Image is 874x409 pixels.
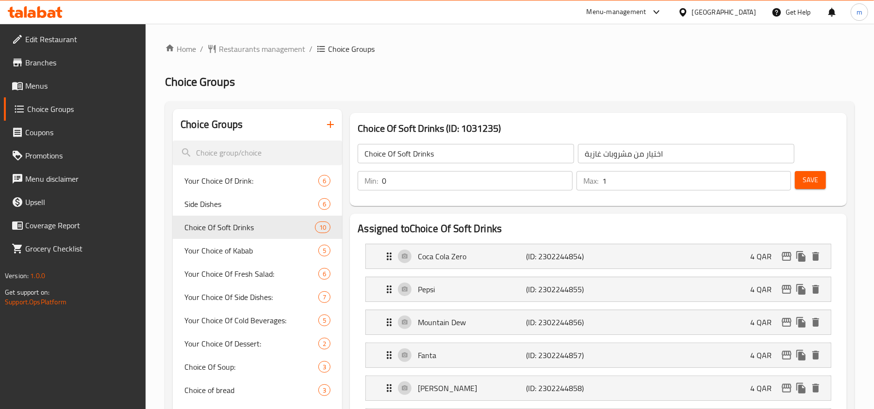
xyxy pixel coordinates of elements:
li: Expand [358,339,839,372]
li: / [200,43,203,55]
span: 6 [319,269,330,279]
div: Your Choice Of Dessert:2 [173,332,342,355]
p: (ID: 2302244855) [527,283,599,295]
div: Choices [318,338,330,349]
span: Get support on: [5,286,49,299]
span: 1.0.0 [30,269,45,282]
span: 5 [319,246,330,255]
div: Choices [318,315,330,326]
p: Max: [583,175,598,187]
p: 4 QAR [750,251,779,262]
span: 10 [315,223,330,232]
p: Min: [364,175,378,187]
li: Expand [358,372,839,405]
a: Grocery Checklist [4,237,146,260]
h2: Assigned to Choice Of Soft Drinks [358,221,839,236]
button: delete [808,282,823,297]
button: edit [779,249,794,264]
div: Your Choice Of Side Dishes:7 [173,285,342,309]
span: 6 [319,176,330,186]
li: Expand [358,306,839,339]
p: (ID: 2302244857) [527,349,599,361]
li: Expand [358,240,839,273]
span: Choice of bread [184,384,318,396]
p: Pepsi [418,283,526,295]
h3: Choice Of Soft Drinks (ID: 1031235) [358,121,839,136]
button: delete [808,249,823,264]
a: Edit Restaurant [4,28,146,51]
div: Side Dishes6 [173,192,342,216]
div: Menu-management [587,6,646,18]
span: Choice Of Soup: [184,361,318,373]
a: Support.OpsPlatform [5,296,66,308]
button: duplicate [794,315,808,330]
span: 3 [319,386,330,395]
p: 4 QAR [750,382,779,394]
span: Your Choice Of Dessert: [184,338,318,349]
button: duplicate [794,282,808,297]
a: Menus [4,74,146,97]
span: Choice Groups [328,43,375,55]
span: Edit Restaurant [25,33,138,45]
p: Fanta [418,349,526,361]
span: Menu disclaimer [25,173,138,185]
span: 5 [319,316,330,325]
span: Promotions [25,150,138,161]
div: Choices [318,291,330,303]
span: Choice Groups [27,103,138,115]
a: Menu disclaimer [4,167,146,190]
a: Promotions [4,144,146,167]
button: delete [808,381,823,395]
span: Your Choice Of Drink: [184,175,318,187]
p: 4 QAR [750,283,779,295]
div: Your Choice of Kabab5 [173,239,342,262]
span: Grocery Checklist [25,243,138,254]
div: Your Choice Of Cold Beverages:5 [173,309,342,332]
button: edit [779,381,794,395]
div: [GEOGRAPHIC_DATA] [692,7,756,17]
p: Mountain Dew [418,316,526,328]
span: Coupons [25,126,138,138]
div: Choices [318,175,330,187]
button: edit [779,315,794,330]
span: Your Choice Of Cold Beverages: [184,315,318,326]
span: Menus [25,80,138,92]
span: Your Choice Of Side Dishes: [184,291,318,303]
a: Choice Groups [4,97,146,121]
div: Your Choice Of Fresh Salad:6 [173,262,342,285]
p: [PERSON_NAME] [418,382,526,394]
h2: Choice Groups [181,117,243,132]
p: (ID: 2302244854) [527,251,599,262]
li: / [309,43,313,55]
span: Restaurants management [219,43,305,55]
p: Coca Cola Zero [418,251,526,262]
a: Home [165,43,196,55]
button: duplicate [794,348,808,362]
nav: breadcrumb [165,43,855,55]
span: 2 [319,339,330,348]
div: Choice Of Soup:3 [173,355,342,378]
span: 6 [319,200,330,209]
p: 4 QAR [750,316,779,328]
a: Coupons [4,121,146,144]
button: delete [808,348,823,362]
button: Save [795,171,826,189]
span: Coverage Report [25,220,138,231]
span: Choice Of Soft Drinks [184,221,315,233]
button: delete [808,315,823,330]
a: Coverage Report [4,214,146,237]
div: Expand [366,244,831,268]
span: m [857,7,862,17]
span: Side Dishes [184,198,318,210]
span: Choice Groups [165,71,235,93]
p: (ID: 2302244858) [527,382,599,394]
span: Branches [25,57,138,68]
a: Restaurants management [207,43,305,55]
button: duplicate [794,249,808,264]
span: 3 [319,362,330,372]
a: Upsell [4,190,146,214]
p: (ID: 2302244856) [527,316,599,328]
div: Choices [318,361,330,373]
div: Expand [366,277,831,301]
p: 4 QAR [750,349,779,361]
